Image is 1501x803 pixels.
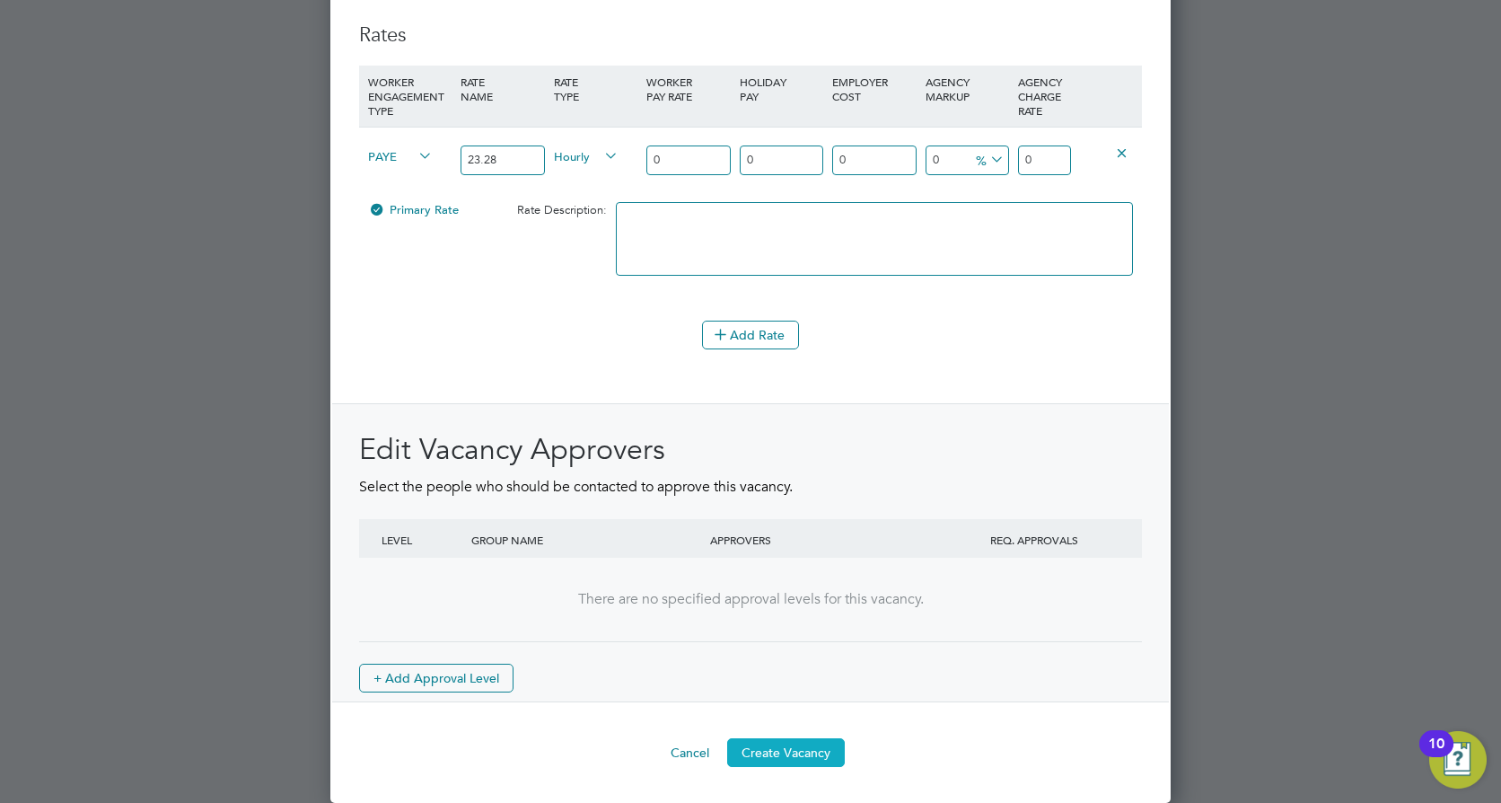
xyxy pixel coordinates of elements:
[727,738,845,767] button: Create Vacancy
[549,66,642,112] div: RATE TYPE
[467,519,706,560] div: GROUP NAME
[359,22,1142,49] h3: Rates
[377,519,467,560] div: LEVEL
[656,738,724,767] button: Cancel
[970,149,1006,169] span: %
[368,202,459,217] span: Primary Rate
[944,519,1124,560] div: REQ. APPROVALS
[554,146,619,165] span: Hourly
[359,478,793,496] span: Select the people who should be contacted to approve this vacancy.
[359,431,1142,469] h2: Edit Vacancy Approvers
[456,66,549,112] div: RATE NAME
[517,202,607,217] span: Rate Description:
[1428,744,1444,767] div: 10
[368,146,433,165] span: PAYE
[377,590,1124,609] div: There are no specified approval levels for this vacancy.
[702,321,799,349] button: Add Rate
[828,66,920,112] div: EMPLOYER COST
[359,664,513,693] button: + Add Approval Level
[921,66,1014,112] div: AGENCY MARKUP
[642,66,734,112] div: WORKER PAY RATE
[364,66,456,127] div: WORKER ENGAGEMENT TYPE
[735,66,828,112] div: HOLIDAY PAY
[706,519,944,560] div: APPROVERS
[1014,66,1075,127] div: AGENCY CHARGE RATE
[1429,731,1487,789] button: Open Resource Center, 10 new notifications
